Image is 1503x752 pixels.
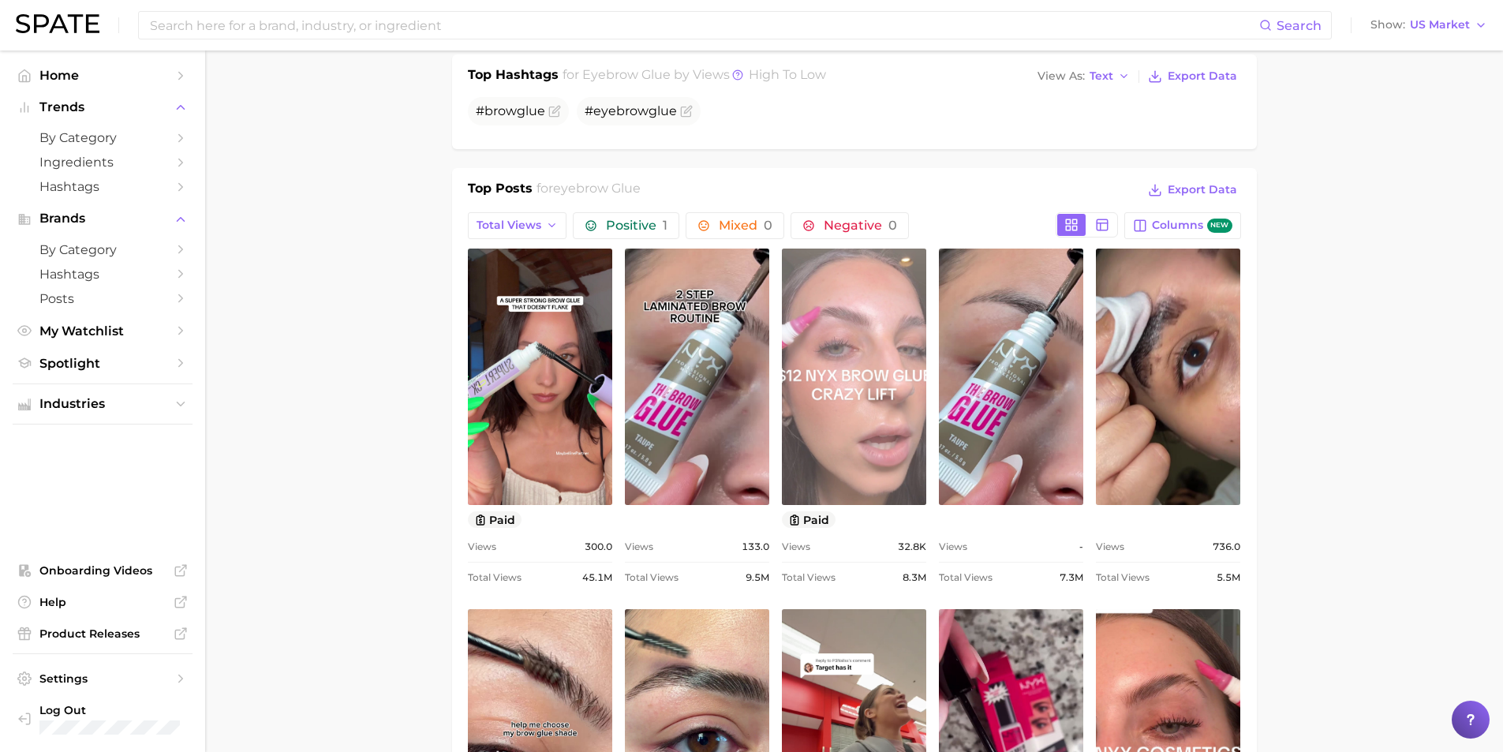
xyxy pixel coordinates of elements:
[13,698,193,739] a: Log out. Currently logged in with e-mail leon@palladiobeauty.com.
[13,351,193,376] a: Spotlight
[468,212,567,239] button: Total Views
[13,286,193,311] a: Posts
[585,103,677,118] span: #
[749,67,826,82] span: high to low
[824,219,897,232] span: Negative
[1038,72,1085,80] span: View As
[39,356,166,371] span: Spotlight
[1168,183,1237,196] span: Export Data
[39,595,166,609] span: Help
[468,568,522,587] span: Total Views
[1090,72,1113,80] span: Text
[39,100,166,114] span: Trends
[39,130,166,145] span: by Category
[1079,537,1083,556] span: -
[468,179,533,203] h1: Top Posts
[468,537,496,556] span: Views
[39,68,166,83] span: Home
[719,219,772,232] span: Mixed
[585,537,612,556] span: 300.0
[782,568,836,587] span: Total Views
[537,179,641,203] h2: for
[903,568,926,587] span: 8.3m
[649,103,677,118] span: glue
[1152,219,1232,234] span: Columns
[39,672,166,686] span: Settings
[782,511,836,528] button: paid
[13,125,193,150] a: by Category
[468,511,522,528] button: paid
[13,319,193,343] a: My Watchlist
[517,103,545,118] span: glue
[1367,15,1491,36] button: ShowUS Market
[1096,537,1124,556] span: Views
[888,218,897,233] span: 0
[625,537,653,556] span: Views
[1410,21,1470,29] span: US Market
[477,219,541,232] span: Total Views
[1034,66,1135,87] button: View AsText
[1168,69,1237,83] span: Export Data
[898,537,926,556] span: 32.8k
[625,568,679,587] span: Total Views
[548,105,561,118] button: Flag as miscategorized or irrelevant
[663,218,667,233] span: 1
[13,63,193,88] a: Home
[13,622,193,645] a: Product Releases
[39,242,166,257] span: by Category
[13,207,193,230] button: Brands
[1217,568,1240,587] span: 5.5m
[1144,65,1240,88] button: Export Data
[553,181,641,196] span: eyebrow glue
[13,392,193,416] button: Industries
[764,218,772,233] span: 0
[680,105,693,118] button: Flag as miscategorized or irrelevant
[13,238,193,262] a: by Category
[39,397,166,411] span: Industries
[1207,219,1232,234] span: new
[1277,18,1322,33] span: Search
[13,590,193,614] a: Help
[742,537,769,556] span: 133.0
[148,12,1259,39] input: Search here for a brand, industry, or ingredient
[1370,21,1405,29] span: Show
[13,559,193,582] a: Onboarding Videos
[582,568,612,587] span: 45.1m
[39,703,183,717] span: Log Out
[13,262,193,286] a: Hashtags
[746,568,769,587] span: 9.5m
[13,667,193,690] a: Settings
[39,211,166,226] span: Brands
[13,174,193,199] a: Hashtags
[39,179,166,194] span: Hashtags
[563,65,826,88] h2: for by Views
[39,324,166,339] span: My Watchlist
[16,14,99,33] img: SPATE
[13,95,193,119] button: Trends
[39,267,166,282] span: Hashtags
[582,67,671,82] span: eyebrow glue
[476,103,545,118] span: #brow
[782,537,810,556] span: Views
[606,219,667,232] span: Positive
[39,563,166,578] span: Onboarding Videos
[593,103,649,118] span: eyebrow
[1096,568,1150,587] span: Total Views
[1124,212,1240,239] button: Columnsnew
[1144,179,1240,201] button: Export Data
[939,537,967,556] span: Views
[939,568,993,587] span: Total Views
[39,155,166,170] span: Ingredients
[39,627,166,641] span: Product Releases
[468,65,559,88] h1: Top Hashtags
[13,150,193,174] a: Ingredients
[39,291,166,306] span: Posts
[1213,537,1240,556] span: 736.0
[1060,568,1083,587] span: 7.3m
